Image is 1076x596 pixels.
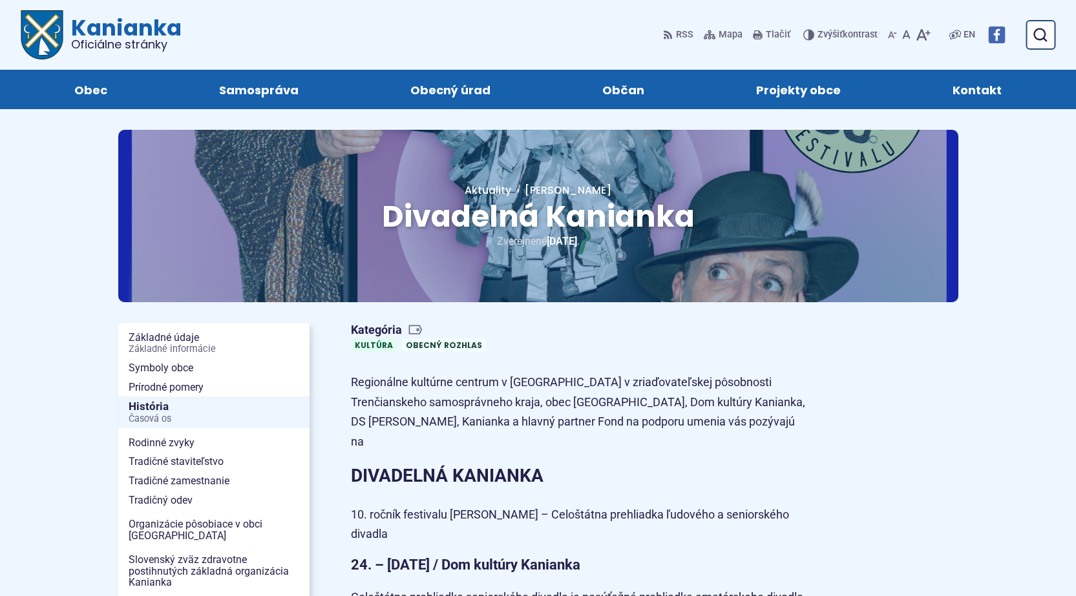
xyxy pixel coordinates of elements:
[382,196,695,237] span: Divadelná Kanianka
[74,70,107,109] span: Obec
[525,183,611,198] span: [PERSON_NAME]
[961,27,978,43] a: EN
[511,183,611,198] a: [PERSON_NAME]
[410,70,491,109] span: Obecný úrad
[31,70,150,109] a: Obec
[351,338,397,352] a: Kultúra
[118,452,310,471] a: Tradičné staviteľstvo
[118,328,310,358] a: Základné údajeZákladné informácie
[129,414,299,424] span: Časová os
[129,550,299,592] span: Slovenský zväz zdravotne postihnutých základná organizácia Kanianka
[129,396,299,428] span: História
[71,39,182,50] span: Oficiálne stránky
[818,29,843,40] span: Zvýšiť
[118,358,310,378] a: Symboly obce
[750,21,793,48] button: Tlačiť
[713,70,884,109] a: Projekty obce
[719,27,743,43] span: Mapa
[885,21,900,48] button: Zmenšiť veľkosť písma
[701,21,745,48] a: Mapa
[367,70,533,109] a: Obecný úrad
[160,232,917,250] p: Zverejnené .
[602,70,644,109] span: Občan
[129,491,299,510] span: Tradičný odev
[910,70,1045,109] a: Kontakt
[402,338,486,352] a: Obecný rozhlas
[547,235,577,247] span: [DATE]
[129,471,299,491] span: Tradičné zamestnanie
[118,396,310,428] a: HistóriaČasová os
[663,21,696,48] a: RSS
[129,328,299,358] span: Základné údaje
[560,70,688,109] a: Občan
[176,70,341,109] a: Samospráva
[129,358,299,378] span: Symboly obce
[900,21,913,48] button: Nastaviť pôvodnú veľkosť písma
[913,21,933,48] button: Zväčšiť veľkosť písma
[351,557,580,573] strong: 24. – [DATE] / Dom kultúry Kanianka
[219,70,299,109] span: Samospráva
[129,433,299,453] span: Rodinné zvyky
[118,433,310,453] a: Rodinné zvyky
[129,452,299,471] span: Tradičné staviteľstvo
[21,10,182,59] a: Logo Kanianka, prejsť na domovskú stránku.
[465,183,511,198] a: Aktuality
[63,17,182,50] span: Kanianka
[988,26,1005,43] img: Prejsť na Facebook stránku
[766,30,790,41] span: Tlačiť
[756,70,841,109] span: Projekty obce
[676,27,693,43] span: RSS
[351,465,543,486] strong: DIVADELNÁ KANIANKA
[953,70,1002,109] span: Kontakt
[351,505,810,544] p: 10. ročník festivalu [PERSON_NAME] – Celoštátna prehliadka ľudového a seniorského divadla
[118,378,310,397] a: Prírodné pomery
[118,550,310,592] a: Slovenský zväz zdravotne postihnutých základná organizácia Kanianka
[129,378,299,397] span: Prírodné pomery
[818,30,878,41] span: kontrast
[129,515,299,545] span: Organizácie pôsobiace v obci [GEOGRAPHIC_DATA]
[118,471,310,491] a: Tradičné zamestnanie
[21,10,63,59] img: Prejsť na domovskú stránku
[129,344,299,355] span: Základné informácie
[118,491,310,510] a: Tradičný odev
[351,323,491,338] span: Kategória
[351,373,810,451] p: Regionálne kultúrne centrum v [GEOGRAPHIC_DATA] v zriaďovateľskej pôsobnosti Trenčianskeho samosp...
[118,515,310,545] a: Organizácie pôsobiace v obci [GEOGRAPHIC_DATA]
[964,27,975,43] span: EN
[803,21,880,48] button: Zvýšiťkontrast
